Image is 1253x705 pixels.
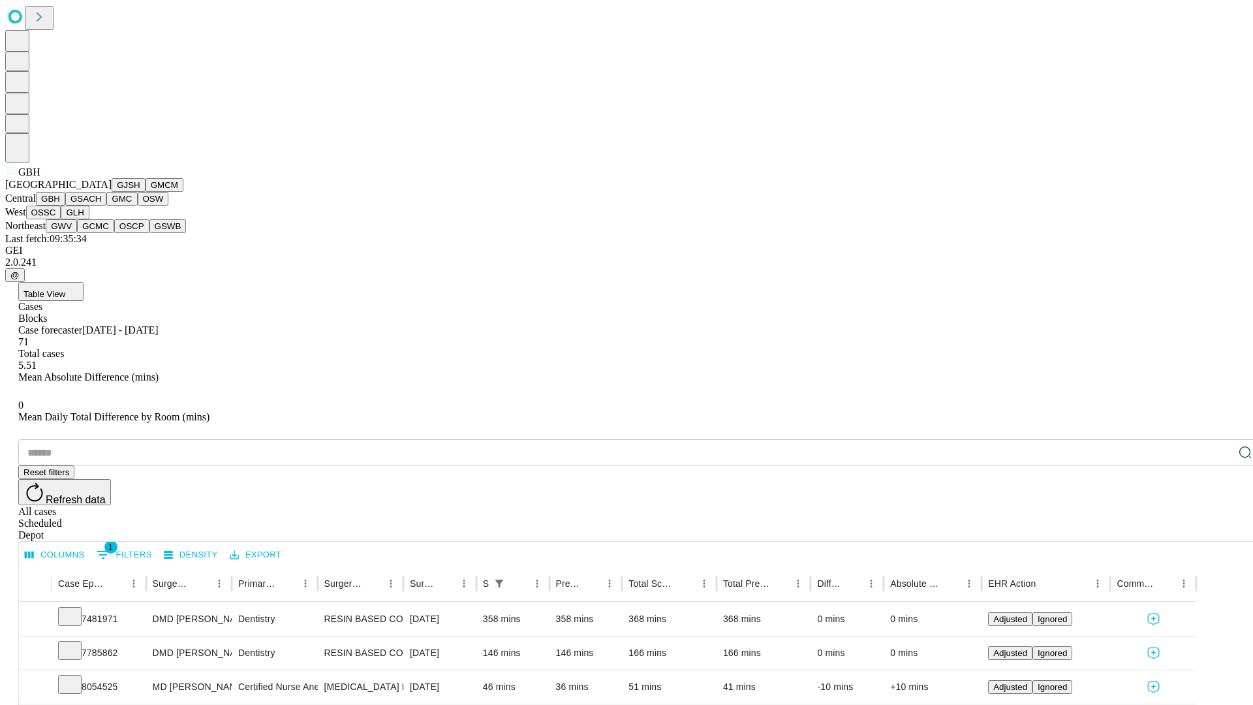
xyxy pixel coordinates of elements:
span: West [5,206,26,217]
div: 166 mins [723,636,805,670]
button: Refresh data [18,479,111,505]
button: GWV [46,219,77,233]
button: Sort [844,574,862,593]
div: [MEDICAL_DATA] FLEXIBLE PROXIMAL DIAGNOSTIC [324,670,397,704]
span: Case forecaster [18,324,82,336]
div: 368 mins [723,603,805,636]
div: 1 active filter [490,574,508,593]
div: Comments [1117,578,1154,589]
div: 36 mins [556,670,616,704]
span: Mean Daily Total Difference by Room (mins) [18,411,209,422]
div: Dentistry [238,603,311,636]
div: 8054525 [58,670,140,704]
div: Case Epic Id [58,578,105,589]
button: OSW [138,192,169,206]
span: 1 [104,540,117,554]
button: Menu [1175,574,1193,593]
div: RESIN BASED COMPOSITE 4/OR MORE SURFACES, ANTERIOR [324,603,397,636]
div: Surgery Name [324,578,362,589]
span: [DATE] - [DATE] [82,324,158,336]
button: Adjusted [988,612,1032,626]
button: Sort [437,574,455,593]
button: Sort [510,574,528,593]
button: Adjusted [988,680,1032,694]
button: @ [5,268,25,282]
div: [DATE] [410,603,470,636]
div: GEI [5,245,1248,257]
div: DMD [PERSON_NAME] [PERSON_NAME] Dmd [153,636,225,670]
span: Table View [23,289,65,299]
div: 0 mins [890,603,975,636]
button: Adjusted [988,646,1032,660]
div: 51 mins [628,670,710,704]
div: +10 mins [890,670,975,704]
button: GSACH [65,192,106,206]
div: RESIN BASED COMPOSITE 1 SURFACE, POSTERIOR [324,636,397,670]
span: Last fetch: 09:35:34 [5,233,87,244]
button: GBH [36,192,65,206]
div: 146 mins [483,636,543,670]
div: Certified Nurse Anesthetist [238,670,311,704]
button: Sort [364,574,382,593]
button: Sort [278,574,296,593]
button: Export [226,545,285,565]
button: Show filters [93,544,155,565]
span: Adjusted [993,614,1027,624]
div: [DATE] [410,636,470,670]
div: 2.0.241 [5,257,1248,268]
button: OSSC [26,206,61,219]
button: Sort [582,574,600,593]
button: Menu [600,574,619,593]
span: @ [10,270,20,280]
div: 7785862 [58,636,140,670]
button: GJSH [112,178,146,192]
div: 358 mins [483,603,543,636]
div: Surgery Date [410,578,435,589]
button: Sort [677,574,695,593]
div: -10 mins [817,670,877,704]
button: Ignored [1032,612,1072,626]
span: Adjusted [993,682,1027,692]
button: Table View [18,282,84,301]
div: 368 mins [628,603,710,636]
button: Expand [25,676,45,699]
button: Menu [125,574,143,593]
button: Ignored [1032,646,1072,660]
span: Refresh data [46,494,106,505]
button: OSCP [114,219,149,233]
button: Select columns [22,545,88,565]
button: GSWB [149,219,187,233]
button: Menu [1089,574,1107,593]
button: Sort [192,574,210,593]
button: Reset filters [18,465,74,479]
div: Primary Service [238,578,276,589]
button: Menu [210,574,228,593]
div: Scheduled In Room Duration [483,578,489,589]
div: Predicted In Room Duration [556,578,581,589]
span: Total cases [18,348,64,359]
div: 7481971 [58,603,140,636]
div: Total Scheduled Duration [628,578,675,589]
div: EHR Action [988,578,1036,589]
button: Sort [771,574,789,593]
button: Sort [1156,574,1175,593]
div: 0 mins [817,636,877,670]
span: [GEOGRAPHIC_DATA] [5,179,112,190]
button: Menu [296,574,315,593]
div: 166 mins [628,636,710,670]
button: Menu [862,574,880,593]
div: 146 mins [556,636,616,670]
button: Menu [455,574,473,593]
div: Total Predicted Duration [723,578,770,589]
span: GBH [18,166,40,178]
span: Ignored [1038,648,1067,658]
div: Dentistry [238,636,311,670]
span: 0 [18,399,23,411]
button: Ignored [1032,680,1072,694]
button: Sort [1037,574,1055,593]
button: Menu [528,574,546,593]
div: [DATE] [410,670,470,704]
button: Menu [382,574,400,593]
button: Menu [695,574,713,593]
div: 46 mins [483,670,543,704]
